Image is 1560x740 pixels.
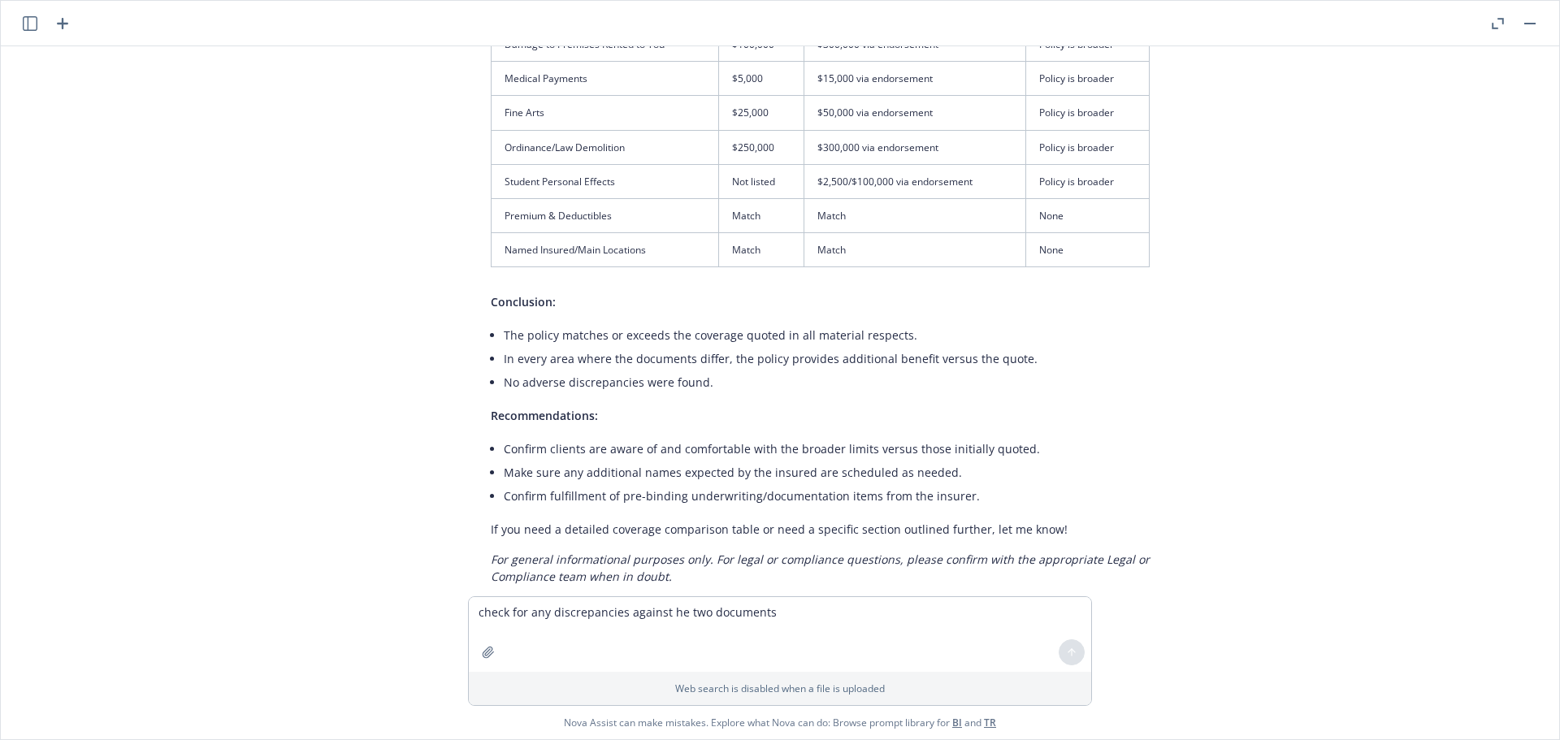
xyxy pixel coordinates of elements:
td: Fine Arts [492,96,719,130]
li: Make sure any additional names expected by the insured are scheduled as needed. [504,461,1150,484]
td: Premium & Deductibles [492,198,719,232]
td: Policy is broader [1025,164,1149,198]
em: For general informational purposes only. For legal or compliance questions, please confirm with t... [491,552,1150,584]
td: Named Insured/Main Locations [492,233,719,267]
span: Recommendations: [491,408,598,423]
td: $25,000 [719,96,804,130]
td: Match [804,198,1025,232]
li: The policy matches or exceeds the coverage quoted in all material respects. [504,323,1150,347]
li: Confirm fulfillment of pre-binding underwriting/documentation items from the insurer. [504,484,1150,508]
a: TR [984,716,996,729]
span: Nova Assist can make mistakes. Explore what Nova can do: Browse prompt library for and [564,706,996,739]
td: Not listed [719,164,804,198]
td: Policy is broader [1025,62,1149,96]
p: Web search is disabled when a file is uploaded [479,682,1081,695]
td: Match [804,233,1025,267]
td: $50,000 via endorsement [804,96,1025,130]
span: Conclusion: [491,294,556,309]
td: Match [719,233,804,267]
td: $250,000 [719,130,804,164]
td: $15,000 via endorsement [804,62,1025,96]
li: Confirm clients are aware of and comfortable with the broader limits versus those initially quoted. [504,437,1150,461]
td: $300,000 via endorsement [804,130,1025,164]
td: None [1025,198,1149,232]
li: In every area where the documents differ, the policy provides additional benefit versus the quote. [504,347,1150,370]
td: $2,500/$100,000 via endorsement [804,164,1025,198]
td: $5,000 [719,62,804,96]
td: Medical Payments [492,62,719,96]
td: None [1025,233,1149,267]
td: Ordinance/Law Demolition [492,130,719,164]
td: Student Personal Effects [492,164,719,198]
td: Policy is broader [1025,96,1149,130]
a: BI [952,716,962,729]
td: Match [719,198,804,232]
li: No adverse discrepancies were found. [504,370,1150,394]
td: Policy is broader [1025,130,1149,164]
p: If you need a detailed coverage comparison table or need a specific section outlined further, let... [491,521,1150,538]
